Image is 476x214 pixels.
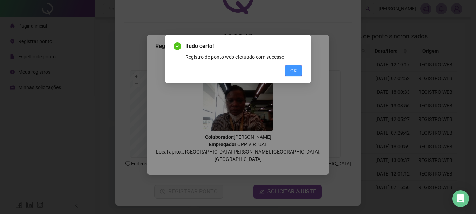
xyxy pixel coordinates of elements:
[185,53,302,61] div: Registro de ponto web efetuado com sucesso.
[290,67,297,74] span: OK
[174,42,181,50] span: check-circle
[185,42,302,50] span: Tudo certo!
[285,65,302,76] button: OK
[452,190,469,207] div: Open Intercom Messenger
